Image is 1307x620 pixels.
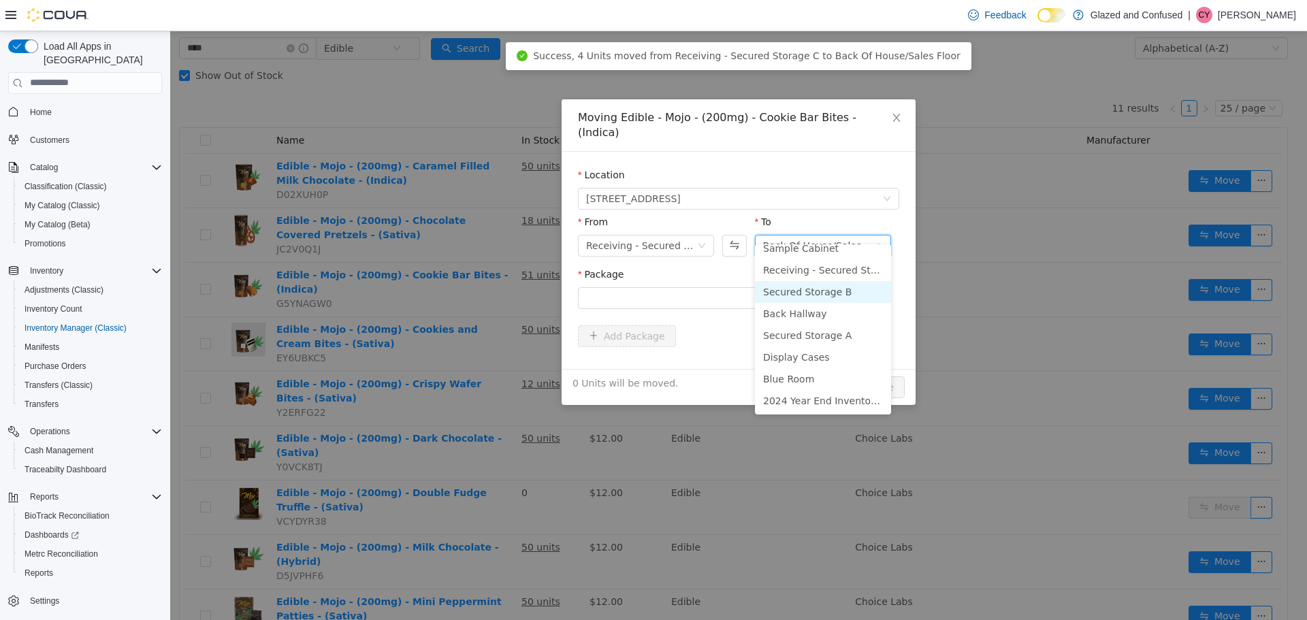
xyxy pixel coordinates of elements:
button: Purchase Orders [14,357,167,376]
button: Traceabilty Dashboard [14,460,167,479]
span: Reports [25,568,53,578]
div: Receiving - Secured Storage C [416,204,527,225]
span: Home [25,103,162,120]
span: Operations [25,423,162,440]
li: Blue Room [585,337,721,359]
a: Metrc Reconciliation [19,546,103,562]
span: Manifests [25,342,59,353]
button: Operations [3,422,167,441]
span: Transfers [19,396,162,412]
span: Dashboards [25,529,79,540]
a: Cash Management [19,442,99,459]
li: Sample Cabinet [585,206,721,228]
a: My Catalog (Beta) [19,216,96,233]
a: Transfers [19,396,64,412]
span: Adjustments (Classic) [25,284,103,295]
span: Transfers [25,399,59,410]
button: Reports [14,564,167,583]
li: Back Hallway [585,272,721,293]
a: Customers [25,132,75,148]
a: Manifests [19,339,65,355]
span: Inventory [25,263,162,279]
a: Adjustments (Classic) [19,282,109,298]
a: Reports [19,565,59,581]
button: My Catalog (Classic) [14,196,167,215]
span: My Catalog (Beta) [19,216,162,233]
button: Classification (Classic) [14,177,167,196]
a: Dashboards [19,527,84,543]
div: Connie Yates [1196,7,1212,23]
span: Operations [30,426,70,437]
div: Back Of House/Sales Floor [593,204,704,225]
span: Promotions [25,238,66,249]
span: Cash Management [25,445,93,456]
span: Manifests [19,339,162,355]
label: From [408,185,438,196]
span: 2465 US Highway 2 S, Crystal Falls [416,157,511,178]
span: Success, 4 Units moved from Receiving - Secured Storage C to Back Of House/Sales Floor [363,19,790,30]
span: My Catalog (Classic) [25,200,100,211]
span: Settings [30,595,59,606]
button: Customers [3,130,167,150]
span: Settings [25,592,162,609]
div: Moving Edible - Mojo - (200mg) - Cookie Bar Bites - (Indica) [408,79,729,109]
span: Adjustments (Classic) [19,282,162,298]
a: Transfers (Classic) [19,377,98,393]
button: Inventory Count [14,299,167,319]
span: BioTrack Reconciliation [25,510,110,521]
button: Transfers (Classic) [14,376,167,395]
li: Secured Storage B [585,250,721,272]
span: Inventory [30,265,63,276]
button: Catalog [3,158,167,177]
p: | [1188,7,1191,23]
a: Classification (Classic) [19,178,112,195]
a: My Catalog (Classic) [19,197,106,214]
button: Close [707,68,745,106]
span: Dashboards [19,527,162,543]
span: Customers [25,131,162,148]
span: Reports [19,565,162,581]
button: Cash Management [14,441,167,460]
span: Feedback [984,8,1026,22]
button: Adjustments (Classic) [14,280,167,299]
p: [PERSON_NAME] [1218,7,1296,23]
span: Purchase Orders [25,361,86,372]
a: Traceabilty Dashboard [19,461,112,478]
button: Promotions [14,234,167,253]
span: Inventory Manager (Classic) [19,320,162,336]
a: Purchase Orders [19,358,92,374]
span: My Catalog (Beta) [25,219,91,230]
i: icon: down [528,210,536,220]
span: BioTrack Reconciliation [19,508,162,524]
button: Transfers [14,395,167,414]
a: Inventory Manager (Classic) [19,320,132,336]
button: icon: plusAdd Package [408,294,506,316]
button: Metrc Reconciliation [14,544,167,564]
span: Catalog [25,159,162,176]
span: Metrc Reconciliation [19,546,162,562]
span: Metrc Reconciliation [25,549,98,559]
button: Reports [25,489,64,505]
span: Dark Mode [1037,22,1038,23]
button: Inventory Manager (Classic) [14,319,167,338]
i: icon: down [713,163,721,173]
button: Inventory [3,261,167,280]
span: Reports [25,489,162,505]
button: Home [3,102,167,122]
span: Reports [30,491,59,502]
button: My Catalog (Beta) [14,215,167,234]
span: Inventory Count [25,304,82,314]
a: Feedback [963,1,1031,29]
i: icon: close [721,81,732,92]
span: Classification (Classic) [19,178,162,195]
a: BioTrack Reconciliation [19,508,115,524]
li: 2024 Year End Inventory Issues [585,359,721,380]
button: Reports [3,487,167,506]
a: Promotions [19,235,71,252]
span: Traceabilty Dashboard [19,461,162,478]
button: Operations [25,423,76,440]
a: Settings [25,593,65,609]
p: Glazed and Confused [1091,7,1182,23]
span: Load All Apps in [GEOGRAPHIC_DATA] [38,39,162,67]
li: Receiving - Secured Storage C [585,228,721,250]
